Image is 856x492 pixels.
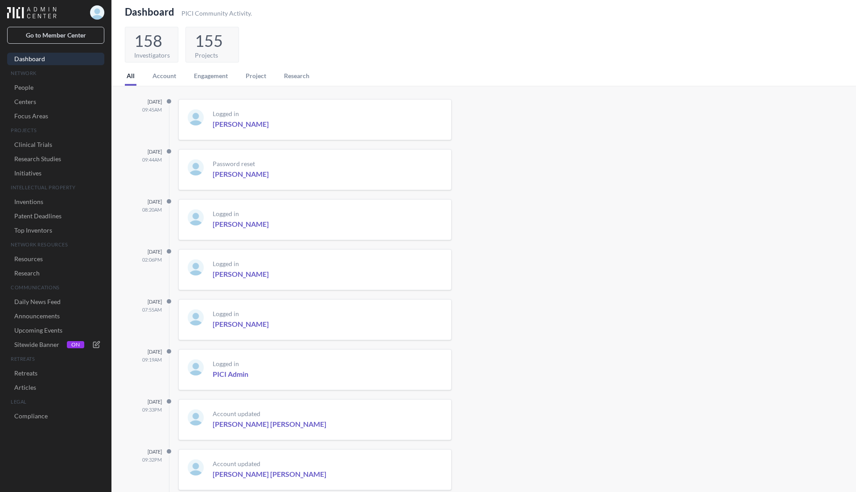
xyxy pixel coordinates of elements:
button: Project [244,64,268,86]
p: Logged in [213,109,269,118]
div: [DATE] [148,199,162,204]
a: Patent Deadlines [7,210,104,222]
a: [PERSON_NAME] [213,220,269,228]
img: Workflow [7,7,57,18]
h1: Dashboard [125,5,181,19]
button: NETWORK RESOURCES [7,238,104,251]
a: Announcements [7,310,104,322]
a: Clinical Trials [7,138,104,151]
div: 09:32PM [142,454,162,465]
div: 08:20AM [142,204,162,215]
button: Research [282,64,311,86]
span: Projects [195,51,218,59]
a: Top Inventors [7,224,104,237]
a: [PERSON_NAME] [213,170,269,178]
p: 158 [134,32,169,50]
a: Inventions [7,196,104,208]
a: Research Studies [7,153,104,165]
button: Account [151,64,178,86]
a: Compliance [7,410,104,422]
a: [PERSON_NAME] [213,320,269,328]
a: Research [7,267,104,279]
div: [DATE] [148,99,162,104]
button: RETREATS [7,353,104,365]
a: Articles [7,381,104,394]
a: 155Projects [195,32,230,59]
a: Retreats [7,367,104,379]
a: Initiatives [7,167,104,179]
span: COMMUNICATIONS [11,284,103,291]
p: Logged in [213,259,269,268]
a: 158Investigators [134,32,170,59]
span: LEGAL [11,398,103,405]
button: LEGAL [7,396,104,408]
div: 09:44AM [142,154,162,165]
p: Account updated [213,409,326,418]
a: Centers [7,96,104,108]
a: Resources [7,253,104,265]
a: PICI Admin [213,370,248,378]
a: People [7,81,104,94]
div: [DATE] [148,149,162,154]
p: Password reset [213,159,269,168]
div: 07:55AM [142,304,162,315]
span: PROJECTS [11,127,103,134]
div: [DATE] [148,299,162,304]
div: 09:45AM [142,104,162,115]
button: NETWORK [7,67,104,79]
div: [DATE] [148,349,162,354]
div: [DATE] [148,399,162,404]
a: Go to Member Center [7,27,104,44]
p: Logged in [213,359,248,368]
span: NETWORK [11,70,103,77]
div: [DATE] [148,249,162,254]
a: [PERSON_NAME] [PERSON_NAME] [213,420,326,428]
button: Sitewide BannerON [7,338,104,351]
span: RETREATS [11,355,103,363]
span: NETWORK RESOURCES [11,241,103,248]
p: Logged in [213,209,269,218]
a: Daily News Feed [7,296,104,308]
span: ON [67,341,84,348]
span: INTELLECTUAL PROPERTY [11,184,103,191]
p: PICI Community Activity. [181,9,252,18]
p: Logged in [213,309,269,318]
a: [PERSON_NAME] [PERSON_NAME] [213,470,326,478]
button: All [125,64,136,86]
a: Focus Areas [7,110,104,122]
button: PROJECTS [7,124,104,137]
button: INTELLECTUAL PROPERTY [7,181,104,194]
p: Account updated [213,459,326,468]
div: 02:06PM [142,254,162,265]
div: [DATE] [148,449,162,454]
a: [PERSON_NAME] [213,270,269,278]
a: Upcoming Events [7,324,104,337]
nav: Tabs [125,64,695,86]
div: 09:33PM [142,404,162,415]
a: [PERSON_NAME] [213,120,269,128]
span: Investigators [134,51,170,59]
button: Engagement [192,64,230,86]
p: 155 [195,32,230,50]
div: 09:19AM [142,354,162,365]
button: COMMUNICATIONS [7,281,104,294]
a: Dashboard [7,53,104,65]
